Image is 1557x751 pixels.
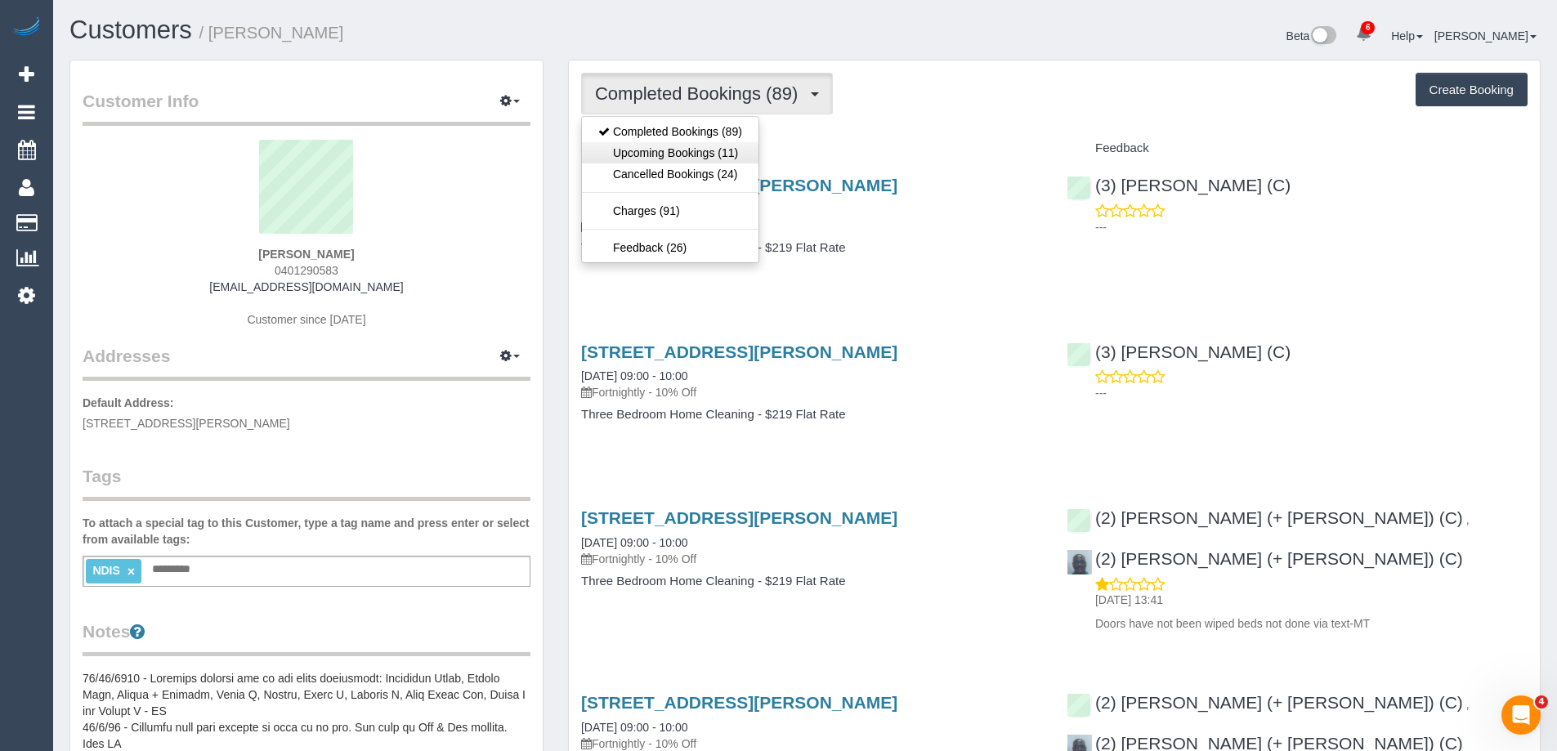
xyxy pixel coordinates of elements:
[581,408,1042,422] h4: Three Bedroom Home Cleaning - $219 Flat Rate
[581,508,897,527] a: [STREET_ADDRESS][PERSON_NAME]
[582,163,758,185] a: Cancelled Bookings (24)
[581,141,1042,155] h4: Service
[69,16,192,44] a: Customers
[1067,141,1528,155] h4: Feedback
[581,574,1042,588] h4: Three Bedroom Home Cleaning - $219 Flat Rate
[595,83,806,104] span: Completed Bookings (89)
[199,24,344,42] small: / [PERSON_NAME]
[582,200,758,221] a: Charges (91)
[10,16,43,39] img: Automaid Logo
[1067,693,1463,712] a: (2) [PERSON_NAME] (+ [PERSON_NAME]) (C)
[582,237,758,258] a: Feedback (26)
[1095,592,1528,608] p: [DATE] 13:41
[1095,385,1528,401] p: ---
[275,264,338,277] span: 0401290583
[83,515,530,548] label: To attach a special tag to this Customer, type a tag name and press enter or select from availabl...
[1348,16,1380,52] a: 6
[581,536,687,549] a: [DATE] 09:00 - 10:00
[83,417,290,430] span: [STREET_ADDRESS][PERSON_NAME]
[1535,695,1548,709] span: 4
[83,395,174,411] label: Default Address:
[581,218,1042,235] p: Fortnightly - 10% Off
[581,551,1042,567] p: Fortnightly - 10% Off
[581,721,687,734] a: [DATE] 09:00 - 10:00
[1434,29,1537,42] a: [PERSON_NAME]
[83,89,530,126] legend: Customer Info
[1067,342,1291,361] a: (3) [PERSON_NAME] (C)
[209,280,403,293] a: [EMAIL_ADDRESS][DOMAIN_NAME]
[1501,695,1541,735] iframe: Intercom live chat
[258,248,354,261] strong: [PERSON_NAME]
[128,565,135,579] a: ×
[1067,508,1463,527] a: (2) [PERSON_NAME] (+ [PERSON_NAME]) (C)
[1466,513,1470,526] span: ,
[83,464,530,501] legend: Tags
[582,121,758,142] a: Completed Bookings (89)
[1391,29,1423,42] a: Help
[1067,176,1291,194] a: (3) [PERSON_NAME] (C)
[1095,219,1528,235] p: ---
[83,619,530,656] legend: Notes
[581,241,1042,255] h4: Three Bedroom Home Cleaning - $219 Flat Rate
[1309,26,1336,47] img: New interface
[1067,549,1463,568] a: (2) [PERSON_NAME] (+ [PERSON_NAME]) (C)
[581,73,833,114] button: Completed Bookings (89)
[581,384,1042,400] p: Fortnightly - 10% Off
[92,564,119,577] span: NDIS
[1466,698,1470,711] span: ,
[1361,21,1375,34] span: 6
[581,369,687,382] a: [DATE] 09:00 - 10:00
[581,693,897,712] a: [STREET_ADDRESS][PERSON_NAME]
[1095,615,1528,632] p: Doors have not been wiped beds not done via text-MT
[581,342,897,361] a: [STREET_ADDRESS][PERSON_NAME]
[1067,550,1092,574] img: (2) Paul (+ Barbara) (C)
[582,142,758,163] a: Upcoming Bookings (11)
[1416,73,1528,107] button: Create Booking
[247,313,365,326] span: Customer since [DATE]
[1286,29,1337,42] a: Beta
